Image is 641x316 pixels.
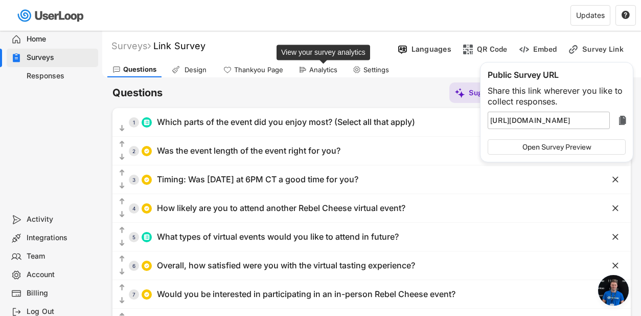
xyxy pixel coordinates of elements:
[488,139,626,155] button: Open Survey Preview
[120,124,125,133] text: 
[610,232,621,242] button: 
[157,289,455,300] div: Would you be interested in participating in an in-person Rebel Cheese event?
[120,168,125,177] text: 
[157,145,340,156] div: Was the event length of the event right for you?
[616,114,629,127] button: 
[118,209,126,220] button: 
[610,203,621,214] button: 
[120,239,125,247] text: 
[27,215,94,224] div: Activity
[129,149,139,154] div: 2
[27,71,94,81] div: Responses
[118,296,126,306] button: 
[129,263,139,268] div: 6
[120,267,125,276] text: 
[27,270,94,280] div: Account
[120,140,125,149] text: 
[111,40,151,52] div: Surveys
[129,292,139,297] div: 7
[144,234,150,240] img: ListMajor.svg
[621,11,630,20] button: 
[598,275,629,306] div: Open chat
[582,45,633,54] div: Survey Link
[363,66,389,74] div: Settings
[157,174,358,185] div: Timing: Was [DATE] at 6PM CT a good time for you?
[610,261,621,271] button: 
[157,117,415,128] div: Which parts of the event did you enjoy most? (Select all that apply)
[144,148,150,154] img: CircleTickMinorWhite.svg
[144,263,150,269] img: CircleTickMinorWhite.svg
[120,283,125,292] text: 
[144,119,150,125] img: ListMajor.svg
[120,181,125,190] text: 
[120,197,125,206] text: 
[118,197,126,207] button: 
[118,225,126,236] button: 
[118,123,126,134] button: 
[612,260,619,271] text: 
[397,44,408,55] img: Language%20Icon.svg
[610,175,621,185] button: 
[477,45,508,54] div: QR Code
[463,44,473,55] img: ShopcodesMajor.svg
[411,45,451,54] div: Languages
[120,296,125,305] text: 
[120,226,125,235] text: 
[488,70,626,80] div: Public Survey URL
[157,260,415,271] div: Overall, how satisfied were you with the virtual tasting experience?
[519,44,530,55] img: EmbedMinor.svg
[118,267,126,277] button: 
[234,66,283,74] div: Thankyou Page
[612,203,619,214] text: 
[157,203,405,214] div: How likely are you to attend another Rebel Cheese virtual event?
[619,114,626,127] text: 
[118,152,126,162] button: 
[118,283,126,293] button: 
[120,255,125,263] text: 
[118,181,126,191] button: 
[129,177,139,182] div: 3
[576,12,605,19] div: Updates
[469,88,534,97] div: Suggest Questions
[612,231,619,242] text: 
[118,254,126,264] button: 
[27,251,94,261] div: Team
[123,65,156,74] div: Questions
[129,235,139,240] div: 5
[27,233,94,243] div: Integrations
[612,174,619,185] text: 
[129,206,139,211] div: 4
[118,168,126,178] button: 
[144,177,150,183] img: CircleTickMinorWhite.svg
[309,66,337,74] div: Analytics
[112,86,163,100] h6: Questions
[27,34,94,44] div: Home
[182,66,208,74] div: Design
[153,40,205,51] font: Link Survey
[622,10,630,19] text: 
[120,153,125,161] text: 
[118,139,126,150] button: 
[144,291,150,298] img: CircleTickMinorWhite.svg
[27,53,94,62] div: Surveys
[488,86,626,107] div: Share this link wherever you like to collect responses.
[454,88,465,98] img: MagicMajor%20%28Purple%29.svg
[144,205,150,212] img: CircleTickMinorWhite.svg
[157,231,399,242] div: What types of virtual events would you like to attend in future?
[129,120,139,125] div: 1
[533,45,557,54] div: Embed
[27,288,94,298] div: Billing
[568,44,579,55] img: LinkMinor.svg
[118,238,126,248] button: 
[15,5,87,26] img: userloop-logo-01.svg
[120,210,125,219] text: 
